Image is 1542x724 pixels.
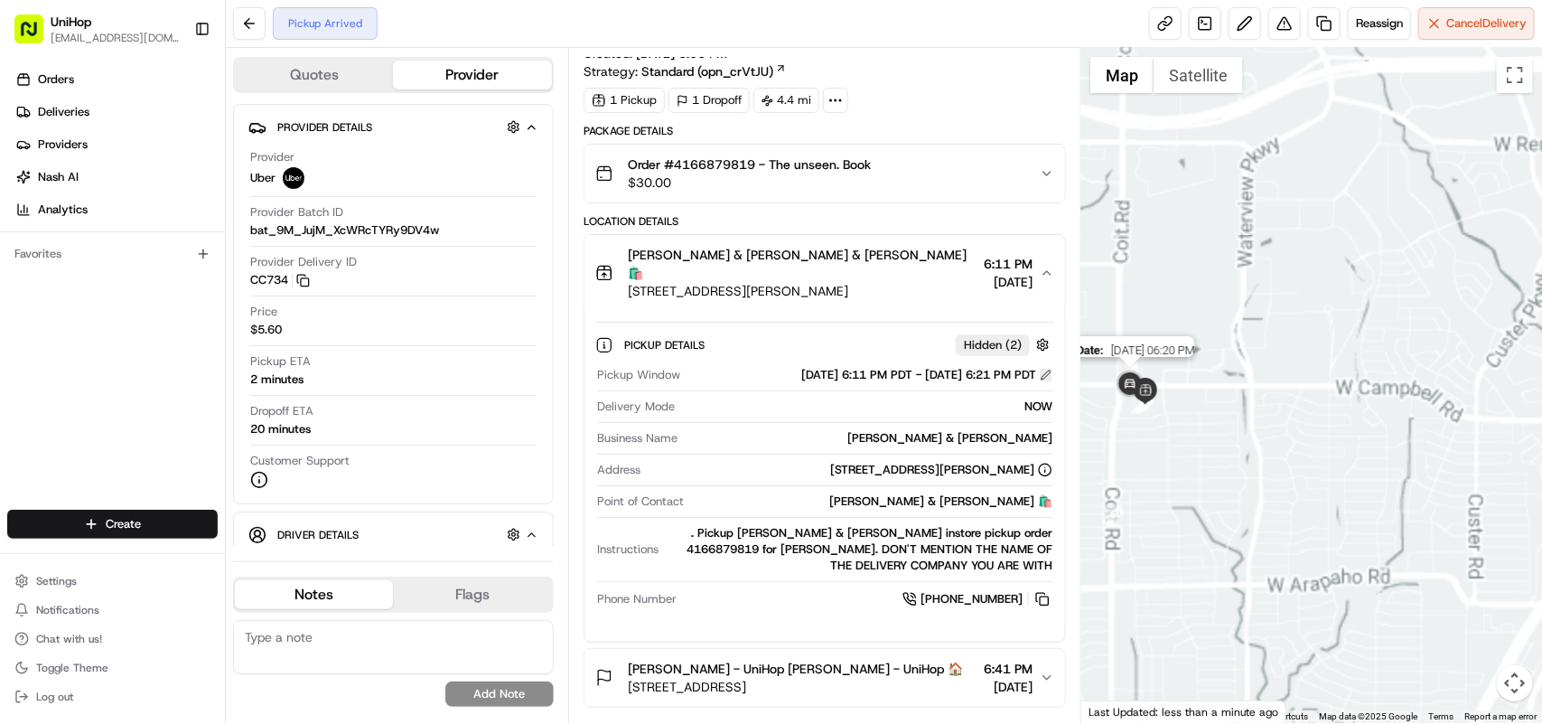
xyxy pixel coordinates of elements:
[1446,15,1527,32] span: Cancel Delivery
[18,19,54,55] img: Nash
[984,678,1033,696] span: [DATE]
[36,574,77,588] span: Settings
[584,88,665,113] div: 1 Pickup
[984,273,1033,291] span: [DATE]
[38,104,89,120] span: Deliveries
[624,338,708,353] span: Pickup Details
[18,174,51,206] img: 1736555255976-a54dd68f-1ca7-489b-9aae-adbdc363a1c4
[628,246,977,282] span: [PERSON_NAME] & [PERSON_NAME] & [PERSON_NAME] 🛍️
[235,61,393,89] button: Quotes
[7,240,218,268] div: Favorites
[1086,700,1145,723] img: Google
[283,167,304,189] img: uber-new-logo.jpeg
[584,235,1065,311] button: [PERSON_NAME] & [PERSON_NAME] & [PERSON_NAME] 🛍️[STREET_ADDRESS][PERSON_NAME]6:11 PM[DATE]
[584,649,1065,707] button: [PERSON_NAME] - UniHop [PERSON_NAME] - UniHop 🏠[STREET_ADDRESS]6:41 PM[DATE]
[801,367,1052,383] div: [DATE] 6:11 PM PDT - [DATE] 6:21 PM PDT
[250,371,304,388] div: 2 minutes
[597,367,680,383] span: Pickup Window
[248,520,538,550] button: Driver Details
[7,597,218,623] button: Notifications
[1497,665,1533,701] button: Map camera controls
[1086,700,1145,723] a: Open this area in Google Maps (opens a new window)
[38,202,88,218] span: Analytics
[7,195,225,224] a: Analytics
[81,174,296,192] div: Start new chat
[38,71,74,88] span: Orders
[956,334,1054,356] button: Hidden (2)
[250,353,311,370] span: Pickup ETA
[38,174,70,206] img: 8016278978528_b943e370aa5ada12b00a_72.png
[277,528,359,542] span: Driver Details
[641,62,773,80] span: Standard (opn_crVtJU)
[1497,57,1533,93] button: Toggle fullscreen view
[51,31,180,45] button: [EMAIL_ADDRESS][DOMAIN_NAME]
[597,399,675,415] span: Delivery Mode
[628,282,977,300] span: [STREET_ADDRESS][PERSON_NAME]
[1103,504,1123,524] div: 6
[18,236,121,250] div: Past conversations
[38,136,88,153] span: Providers
[81,192,248,206] div: We're available if you need us!
[250,403,313,419] span: Dropoff ETA
[1428,711,1453,721] a: Terms (opens in new tab)
[7,65,225,94] a: Orders
[1319,711,1417,721] span: Map data ©2025 Google
[47,118,298,136] input: Clear
[36,356,138,374] span: Knowledge Base
[597,591,677,607] span: Phone Number
[682,399,1052,415] div: NOW
[1464,711,1537,721] a: Report a map error
[280,232,329,254] button: See all
[7,510,218,539] button: Create
[145,349,297,381] a: 💻API Documentation
[250,170,276,186] span: Uber
[1348,7,1411,40] button: Reassign
[160,281,197,296] span: [DATE]
[628,678,963,696] span: [STREET_ADDRESS]
[56,281,146,296] span: [PERSON_NAME]
[597,494,684,510] span: Point of Contact
[964,337,1022,353] span: Hidden ( 2 )
[38,169,79,185] span: Nash AI
[7,569,218,594] button: Settings
[1111,343,1195,357] span: [DATE] 06:20 PM
[393,61,551,89] button: Provider
[51,13,91,31] button: UniHop
[36,632,102,646] span: Chat with us!
[666,525,1052,574] div: . Pickup [PERSON_NAME] & [PERSON_NAME] instore pickup order 4166879819 for [PERSON_NAME]. DON'T M...
[250,304,277,320] span: Price
[250,322,282,338] span: $5.60
[7,626,218,652] button: Chat with us!
[668,88,750,113] div: 1 Dropoff
[628,174,871,192] span: $30.00
[584,311,1065,642] div: [PERSON_NAME] & [PERSON_NAME] & [PERSON_NAME] 🛍️[STREET_ADDRESS][PERSON_NAME]6:11 PM[DATE]
[150,281,156,296] span: •
[250,453,350,469] span: Customer Support
[250,204,343,221] span: Provider Batch ID
[584,62,787,80] div: Strategy:
[1090,57,1154,93] button: Show street map
[18,73,329,102] p: Welcome 👋
[153,358,167,372] div: 💻
[248,112,538,142] button: Provider Details
[584,124,1066,138] div: Package Details
[1081,700,1286,723] div: Last Updated: less than a minute ago
[36,690,73,704] span: Log out
[628,660,963,678] span: [PERSON_NAME] - UniHop [PERSON_NAME] - UniHop 🏠
[584,214,1066,229] div: Location Details
[7,655,218,681] button: Toggle Theme
[1356,15,1403,32] span: Reassign
[7,684,218,710] button: Log out
[597,430,678,447] span: Business Name
[753,88,819,113] div: 4.4 mi
[691,494,1052,510] div: [PERSON_NAME] & [PERSON_NAME] 🛍️
[277,120,372,135] span: Provider Details
[18,264,47,293] img: Brigitte Vinadas
[597,462,640,478] span: Address
[36,603,99,617] span: Notifications
[902,589,1052,609] a: [PHONE_NUMBER]
[584,145,1065,202] button: Order #4166879819 - The unseen. Book$30.00
[984,660,1033,678] span: 6:41 PM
